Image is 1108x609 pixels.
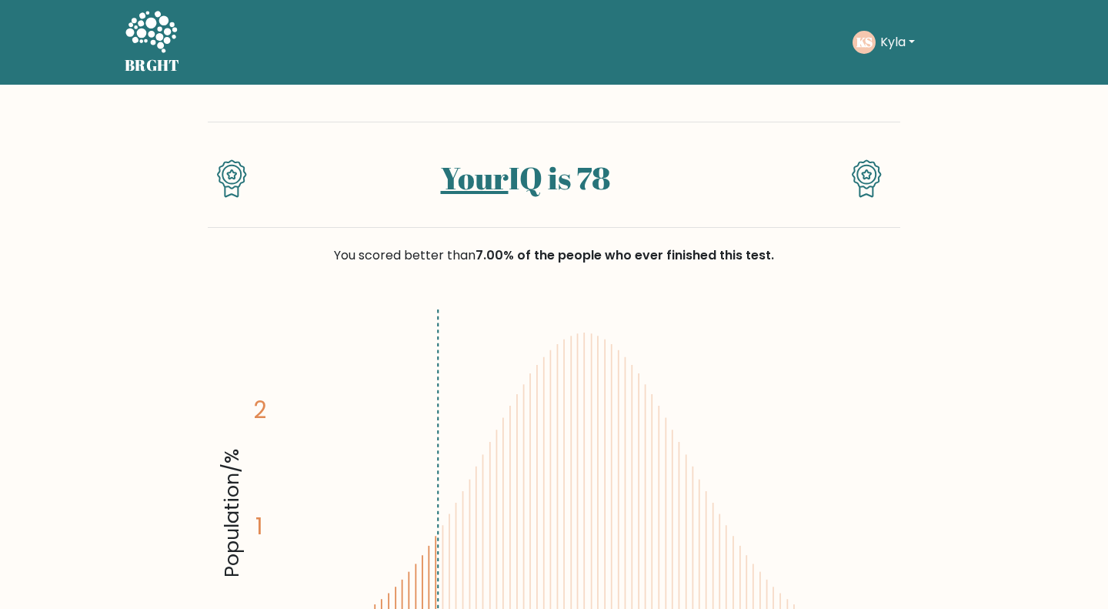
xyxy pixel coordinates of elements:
a: BRGHT [125,6,180,79]
div: You scored better than [208,246,900,265]
a: Your [441,157,509,199]
button: Kyla [876,32,919,52]
h1: IQ is 78 [275,159,776,196]
h5: BRGHT [125,56,180,75]
span: 7.00% of the people who ever finished this test. [476,246,774,264]
tspan: Population/% [218,450,245,578]
text: KS [856,33,873,51]
tspan: 2 [253,394,266,426]
tspan: 1 [255,511,263,543]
